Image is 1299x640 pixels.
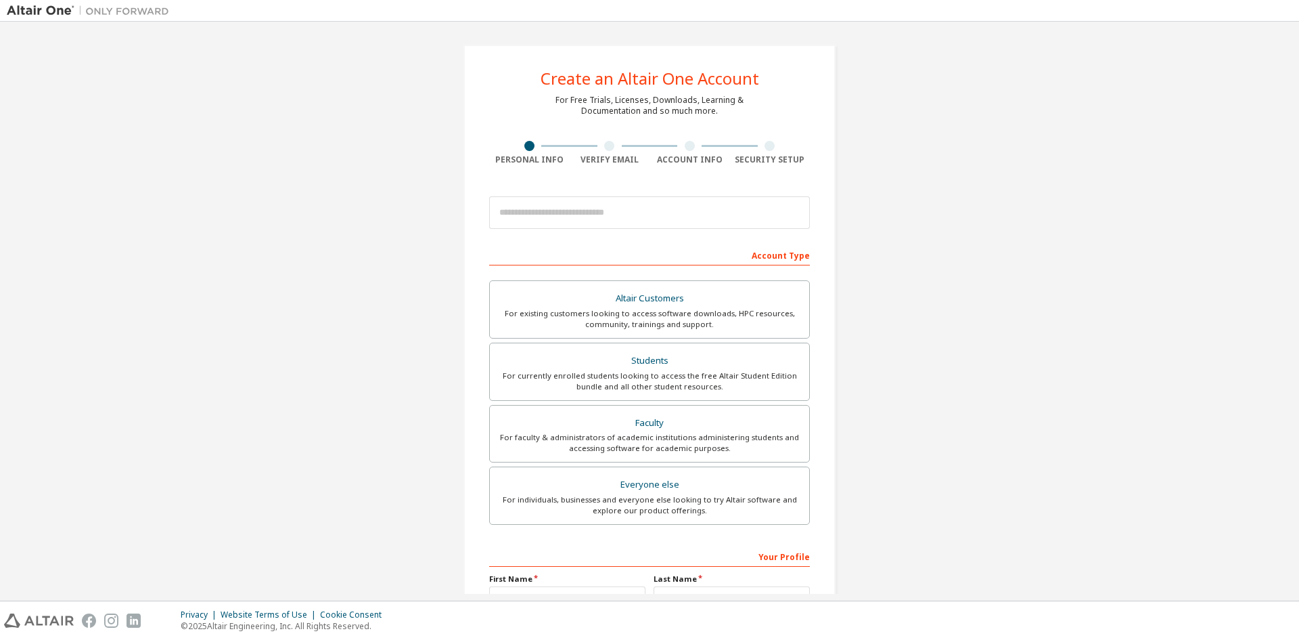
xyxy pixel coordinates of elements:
div: Verify Email [570,154,650,165]
div: For currently enrolled students looking to access the free Altair Student Edition bundle and all ... [498,370,801,392]
div: Students [498,351,801,370]
p: © 2025 Altair Engineering, Inc. All Rights Reserved. [181,620,390,632]
div: Account Type [489,244,810,265]
div: Cookie Consent [320,610,390,620]
div: For Free Trials, Licenses, Downloads, Learning & Documentation and so much more. [555,95,744,116]
img: linkedin.svg [127,614,141,628]
div: Personal Info [489,154,570,165]
div: Faculty [498,414,801,433]
img: Altair One [7,4,176,18]
div: Privacy [181,610,221,620]
label: Last Name [654,574,810,584]
div: For individuals, businesses and everyone else looking to try Altair software and explore our prod... [498,494,801,516]
label: First Name [489,574,645,584]
div: Your Profile [489,545,810,567]
img: facebook.svg [82,614,96,628]
img: altair_logo.svg [4,614,74,628]
div: Account Info [649,154,730,165]
div: Everyone else [498,475,801,494]
div: For faculty & administrators of academic institutions administering students and accessing softwa... [498,432,801,454]
div: Altair Customers [498,289,801,308]
div: Website Terms of Use [221,610,320,620]
img: instagram.svg [104,614,118,628]
div: For existing customers looking to access software downloads, HPC resources, community, trainings ... [498,308,801,330]
div: Create an Altair One Account [541,70,759,87]
div: Security Setup [730,154,811,165]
